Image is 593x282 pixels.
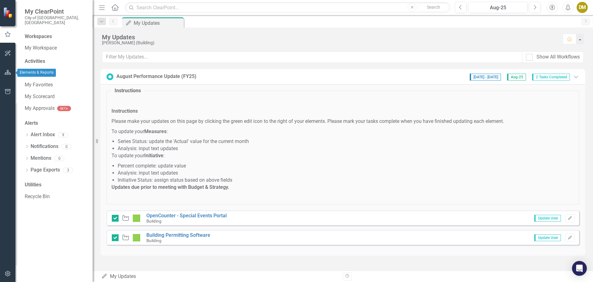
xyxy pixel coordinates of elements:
input: Filter My Updates... [102,51,522,63]
button: DM [577,2,588,13]
div: 9 [58,132,68,137]
div: 0 [54,156,64,161]
a: My Scorecard [25,93,86,100]
span: 2 Tasks Completed [532,74,570,80]
a: My Workspace [25,45,86,52]
a: Recycle Bin [25,193,86,200]
span: [DATE] - [DATE] [470,74,501,80]
div: My Updates [101,273,338,280]
strong: Updates due prior to meeting with Budget & Strategy. [111,184,229,190]
p: Please make your updates on this page by clicking the green edit icon to the right of your elemen... [111,118,574,125]
img: ClearPoint Strategy [3,7,14,18]
a: Building Permitting Software [146,232,210,238]
small: Building [146,238,162,243]
a: Mentions [31,155,51,162]
small: City of [GEOGRAPHIC_DATA], [GEOGRAPHIC_DATA] [25,15,86,25]
div: Activities [25,58,86,65]
img: IP [133,215,140,222]
div: 3 [63,167,73,173]
a: OpenCounter - Special Events Portal [146,213,227,219]
small: Building [146,219,162,223]
span: Update User [534,215,561,222]
a: Alert Inbox [31,131,55,138]
li: Analysis: input text updates [118,145,574,152]
p: To update your : [111,152,574,159]
strong: Initiative [144,153,163,158]
span: Search [427,5,440,10]
div: [PERSON_NAME] (Building) [102,41,557,45]
img: IP [133,234,140,241]
li: Percent complete: update value [118,163,574,170]
div: Open Intercom Messenger [572,261,587,276]
span: My ClearPoint [25,8,86,15]
button: Aug-25 [468,2,528,13]
span: Update User [534,234,561,241]
a: My Approvals [25,105,55,112]
strong: Instructions [111,108,138,114]
a: My Favorites [25,81,86,89]
input: Search ClearPoint... [125,2,450,13]
li: Initiative Status: assign status based on above fields [118,177,574,184]
li: Series Status: update the 'Actual' value for the current month [118,138,574,145]
a: Page Exports [31,167,60,174]
div: Workspaces [25,33,52,40]
div: Show All Workflows [536,54,580,61]
div: Alerts [25,120,86,127]
div: My Updates [102,34,557,41]
p: To update your : [111,128,574,135]
legend: Instructions [111,87,144,94]
div: 0 [61,144,71,149]
div: Elements & Reports [17,69,56,77]
a: Notifications [31,143,58,150]
div: August Performance Update (FY25) [116,73,196,80]
div: My Updates [134,19,182,27]
div: Aug-25 [470,4,525,11]
button: Search [418,3,449,12]
span: Aug-25 [507,74,526,80]
li: Analysis: input text updates [118,170,574,177]
div: Utilities [25,181,86,189]
strong: Measures [144,128,166,134]
div: BETA [57,106,71,111]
